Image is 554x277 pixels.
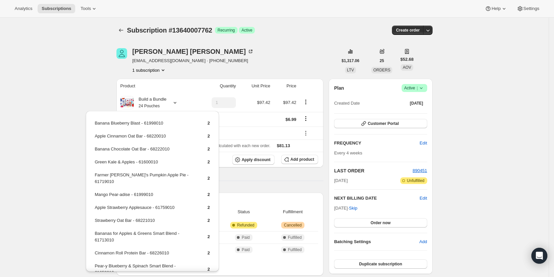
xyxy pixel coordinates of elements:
[207,192,210,197] span: 2
[116,48,127,59] span: HEIDI SPERLING
[403,65,411,70] span: AOV
[334,119,427,128] button: Customer Portal
[257,100,271,105] span: $97.42
[345,203,361,214] button: Skip
[94,171,196,190] td: Farmer [PERSON_NAME]'s Pumpkin Apple Pie - 61719010
[523,6,539,11] span: Settings
[272,79,298,93] th: Price
[134,96,167,109] div: Build a Bundle
[420,195,427,202] span: Edit
[334,177,348,184] span: [DATE]
[288,235,301,240] span: Fulfilled
[290,157,314,162] span: Add product
[334,150,362,155] span: Every 4 weeks
[281,155,318,164] button: Add product
[116,79,195,93] th: Product
[207,159,210,164] span: 2
[207,205,210,210] span: 2
[207,134,210,138] span: 2
[334,100,360,107] span: Created Date
[368,121,399,126] span: Customer Portal
[334,238,419,245] h6: Batching Settings
[132,67,166,73] button: Product actions
[94,158,196,171] td: Green Kale & Apples - 61600010
[342,58,359,63] span: $1,317.06
[284,223,301,228] span: Cancelled
[300,98,311,106] button: Product actions
[242,247,250,252] span: Paid
[94,249,196,262] td: Cinnamon Roll Protein Bar - 68226010
[94,145,196,158] td: Banana Chocolate Oat Bar - 68222010
[334,167,413,174] h2: LAST ORDER
[38,4,75,13] button: Subscriptions
[15,6,32,11] span: Analytics
[207,250,210,255] span: 2
[139,104,160,108] small: 24 Pouches
[288,247,301,252] span: Fulfilled
[400,56,414,63] span: $52.68
[531,248,547,264] div: Open Intercom Messenger
[376,56,388,65] button: 25
[380,58,384,63] span: 25
[94,133,196,145] td: Apple Cinnamon Oat Bar - 68220010
[285,117,296,122] span: $6.99
[410,101,423,106] span: [DATE]
[359,261,402,267] span: Duplicate subscription
[392,26,424,35] button: Create order
[242,235,250,240] span: Paid
[413,167,427,174] button: 890451
[300,115,311,122] button: Shipping actions
[81,6,91,11] span: Tools
[238,79,272,93] th: Unit Price
[338,56,363,65] button: $1,317.06
[417,85,418,91] span: |
[207,267,210,272] span: 2
[334,85,344,91] h2: Plan
[220,209,267,215] span: Status
[334,195,420,202] h2: NEXT BILLING DATE
[407,178,425,183] span: Unfulfilled
[242,28,253,33] span: Active
[420,140,427,146] span: Edit
[415,236,431,247] button: Add
[283,100,296,105] span: $97.42
[334,259,427,269] button: Duplicate subscription
[406,99,427,108] button: [DATE]
[94,204,196,216] td: Apple Strawberry Applesauce - 61759010
[218,28,235,33] span: Recurring
[334,218,427,228] button: Order now
[404,85,425,91] span: Active
[396,28,420,33] span: Create order
[413,168,427,173] a: 890451
[419,238,427,245] span: Add
[242,157,271,162] span: Apply discount
[94,217,196,229] td: Strawberry Oat Bar - 68221010
[481,4,511,13] button: Help
[116,26,126,35] button: Subscriptions
[207,234,210,239] span: 2
[207,218,210,223] span: 2
[195,79,238,93] th: Quantity
[94,191,196,203] td: Mango Pear-adise - 61999010
[347,68,354,72] span: LTV
[132,57,254,64] span: [EMAIL_ADDRESS][DOMAIN_NAME] · [PHONE_NUMBER]
[373,68,390,72] span: ORDERS
[77,4,101,13] button: Tools
[207,146,210,151] span: 2
[11,4,36,13] button: Analytics
[416,138,431,148] button: Edit
[232,155,275,165] button: Apply discount
[94,230,196,249] td: Bananas for Apples & Greens Smart Blend - 61713010
[132,48,254,55] div: [PERSON_NAME] [PERSON_NAME]
[349,205,357,212] span: Skip
[127,27,212,34] span: Subscription #13640007762
[334,140,420,146] h2: FREQUENCY
[42,6,71,11] span: Subscriptions
[371,220,391,226] span: Order now
[207,121,210,126] span: 2
[207,176,210,181] span: 2
[237,223,254,228] span: Refunded
[94,120,196,132] td: Banana Blueberry Blast - 61998010
[277,143,290,148] span: $81.13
